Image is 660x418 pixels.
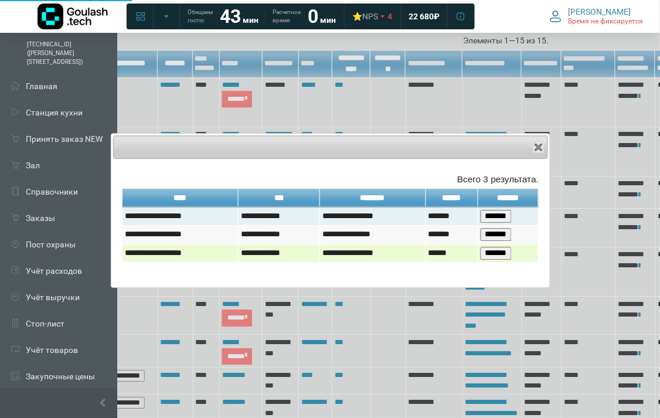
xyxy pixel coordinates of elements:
[434,11,440,22] span: ₽
[569,6,631,17] span: [PERSON_NAME]
[387,11,392,22] span: 4
[308,5,318,28] strong: 0
[38,4,108,29] img: Логотип компании Goulash.tech
[122,172,539,186] div: Всего 3 результата.
[273,8,301,25] span: Расчетное время
[352,11,378,22] div: ⭐
[533,141,545,153] button: Close
[181,6,343,27] a: Обещаем гостю 43 мин Расчетное время 0 мин
[220,5,241,28] strong: 43
[320,15,336,25] span: мин
[188,8,213,25] span: Обещаем гостю
[402,6,447,27] a: 22 680 ₽
[569,17,644,26] span: Время не фиксируется
[362,12,378,21] span: NPS
[345,6,399,27] a: ⭐NPS 4
[543,4,651,29] button: [PERSON_NAME] Время не фиксируется
[243,15,258,25] span: мин
[409,11,434,22] span: 22 680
